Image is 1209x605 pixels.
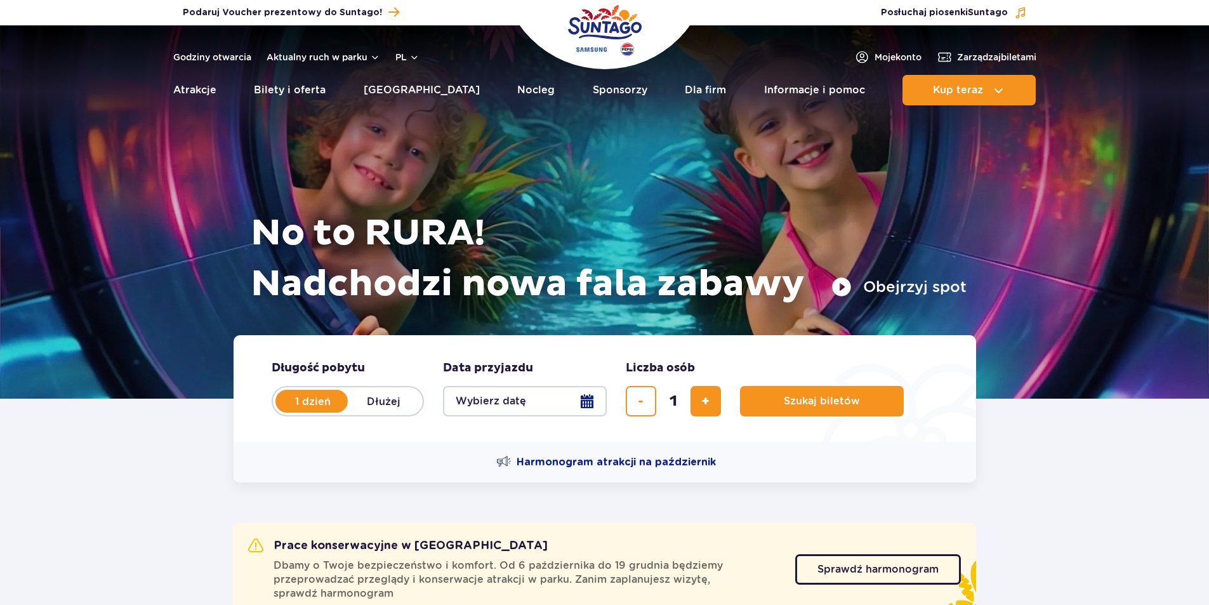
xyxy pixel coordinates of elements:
[690,386,721,416] button: dodaj bilet
[274,559,780,601] span: Dbamy o Twoje bezpieczeństwo i komfort. Od 6 października do 19 grudnia będziemy przeprowadzać pr...
[740,386,904,416] button: Szukaj biletów
[902,75,1036,105] button: Kup teraz
[831,277,967,297] button: Obejrzyj spot
[517,75,555,105] a: Nocleg
[254,75,326,105] a: Bilety i oferta
[784,396,860,407] span: Szukaj biletów
[881,6,1027,19] button: Posłuchaj piosenkiSuntago
[272,361,365,376] span: Długość pobytu
[817,564,939,575] span: Sprawdź harmonogram
[685,75,726,105] a: Dla firm
[881,6,1008,19] span: Posłuchaj piosenki
[251,208,967,310] h1: No to RURA! Nadchodzi nowa fala zabawy
[933,84,983,96] span: Kup teraz
[658,386,689,416] input: liczba biletów
[267,52,380,62] button: Aktualny ruch w parku
[937,50,1036,65] a: Zarządzajbiletami
[183,6,382,19] span: Podaruj Voucher prezentowy do Suntago!
[443,386,607,416] button: Wybierz datę
[395,51,420,63] button: pl
[496,455,716,470] a: Harmonogram atrakcji na październik
[183,4,399,21] a: Podaruj Voucher prezentowy do Suntago!
[957,51,1036,63] span: Zarządzaj biletami
[795,554,961,585] a: Sprawdź harmonogram
[173,75,216,105] a: Atrakcje
[626,386,656,416] button: usuń bilet
[348,388,420,415] label: Dłużej
[234,335,976,442] form: Planowanie wizyty w Park of Poland
[364,75,480,105] a: [GEOGRAPHIC_DATA]
[517,455,716,469] span: Harmonogram atrakcji na październik
[626,361,695,376] span: Liczba osób
[854,50,922,65] a: Mojekonto
[443,361,533,376] span: Data przyjazdu
[593,75,647,105] a: Sponsorzy
[277,388,349,415] label: 1 dzień
[248,538,548,554] h2: Prace konserwacyjne w [GEOGRAPHIC_DATA]
[875,51,922,63] span: Moje konto
[173,51,251,63] a: Godziny otwarcia
[764,75,865,105] a: Informacje i pomoc
[968,8,1008,17] span: Suntago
